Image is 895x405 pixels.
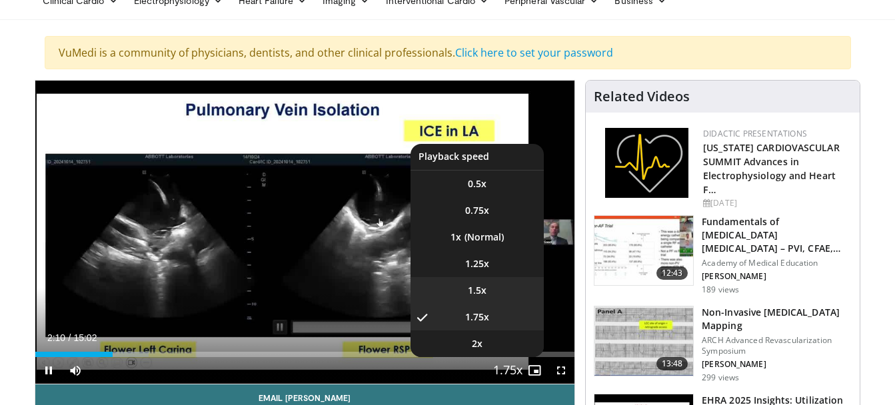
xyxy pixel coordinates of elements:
[472,337,482,350] span: 2x
[702,215,852,255] h3: Fundamentals of [MEDICAL_DATA] [MEDICAL_DATA] – PVI, CFAE, Empiric Lines, Trigge…
[702,271,852,282] p: [PERSON_NAME]
[455,45,613,60] a: Click here to set your password
[703,128,849,140] div: Didactic Presentations
[594,306,852,383] a: 13:48 Non-Invasive [MEDICAL_DATA] Mapping ARCH Advanced Revascularization Symposium [PERSON_NAME]...
[702,335,852,356] p: ARCH Advanced Revascularization Symposium
[594,215,852,295] a: 12:43 Fundamentals of [MEDICAL_DATA] [MEDICAL_DATA] – PVI, CFAE, Empiric Lines, Trigge… Academy o...
[62,357,89,384] button: Mute
[703,197,849,209] div: [DATE]
[69,332,71,343] span: /
[73,332,97,343] span: 15:02
[465,310,489,324] span: 1.75x
[702,258,852,268] p: Academy of Medical Education
[45,36,851,69] div: VuMedi is a community of physicians, dentists, and other clinical professionals.
[450,230,461,244] span: 1x
[521,357,548,384] button: Enable picture-in-picture mode
[594,306,693,376] img: e2ebe5f7-8251-4f71-8ece-448796a9c2fe.150x105_q85_crop-smart_upscale.jpg
[656,266,688,280] span: 12:43
[702,306,852,332] h3: Non-Invasive [MEDICAL_DATA] Mapping
[35,81,575,384] video-js: Video Player
[468,177,486,191] span: 0.5x
[594,89,690,105] h4: Related Videos
[465,204,489,217] span: 0.75x
[465,257,489,270] span: 1.25x
[703,141,840,196] a: [US_STATE] CARDIOVASCULAR SUMMIT Advances in Electrophysiology and Heart F…
[605,128,688,198] img: 1860aa7a-ba06-47e3-81a4-3dc728c2b4cf.png.150x105_q85_autocrop_double_scale_upscale_version-0.2.png
[35,352,575,357] div: Progress Bar
[702,372,739,383] p: 299 views
[35,357,62,384] button: Pause
[468,284,486,297] span: 1.5x
[494,357,521,384] button: Playback Rate
[702,284,739,295] p: 189 views
[548,357,574,384] button: Fullscreen
[47,332,65,343] span: 2:10
[702,359,852,370] p: [PERSON_NAME]
[656,357,688,370] span: 13:48
[594,216,693,285] img: 4e963368-586b-4a90-9e7c-fb12b6f7a81e.150x105_q85_crop-smart_upscale.jpg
